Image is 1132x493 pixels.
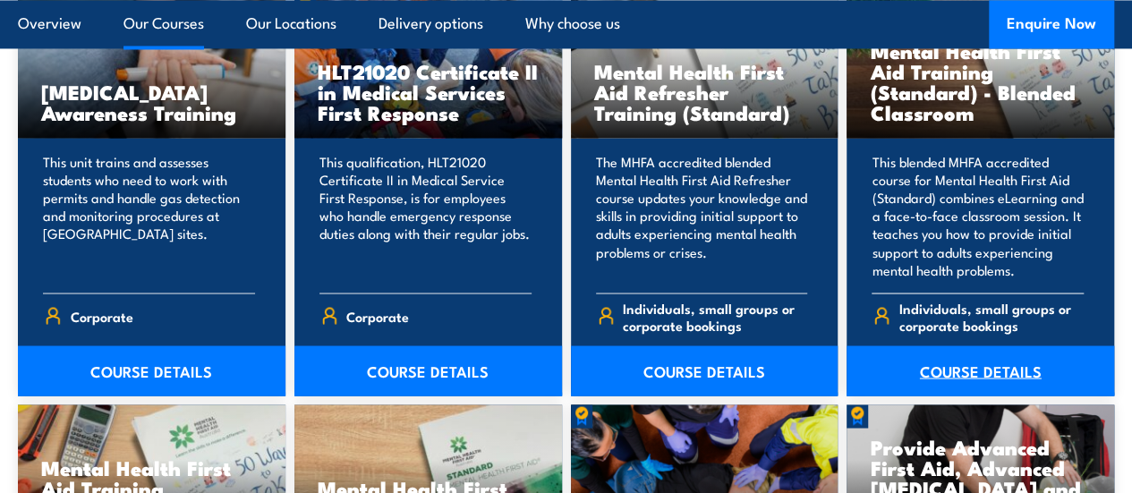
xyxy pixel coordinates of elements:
h3: Mental Health First Aid Training (Standard) - Blended Classroom [870,40,1091,123]
h3: Mental Health First Aid Refresher Training (Standard) [594,61,815,123]
p: This qualification, HLT21020 Certificate II in Medical Service First Response, is for employees w... [319,153,532,278]
p: The MHFA accredited blended Mental Health First Aid Refresher course updates your knowledge and s... [596,153,808,278]
h3: [MEDICAL_DATA] Awareness Training [41,81,262,123]
p: This unit trains and assesses students who need to work with permits and handle gas detection and... [43,153,255,278]
p: This blended MHFA accredited course for Mental Health First Aid (Standard) combines eLearning and... [872,153,1084,278]
a: COURSE DETAILS [18,345,285,395]
a: COURSE DETAILS [847,345,1114,395]
span: Corporate [71,302,133,329]
a: COURSE DETAILS [294,345,562,395]
a: COURSE DETAILS [571,345,838,395]
span: Corporate [346,302,409,329]
span: Individuals, small groups or corporate bookings [623,299,807,333]
span: Individuals, small groups or corporate bookings [899,299,1084,333]
h3: HLT21020 Certificate II in Medical Services First Response [318,61,539,123]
